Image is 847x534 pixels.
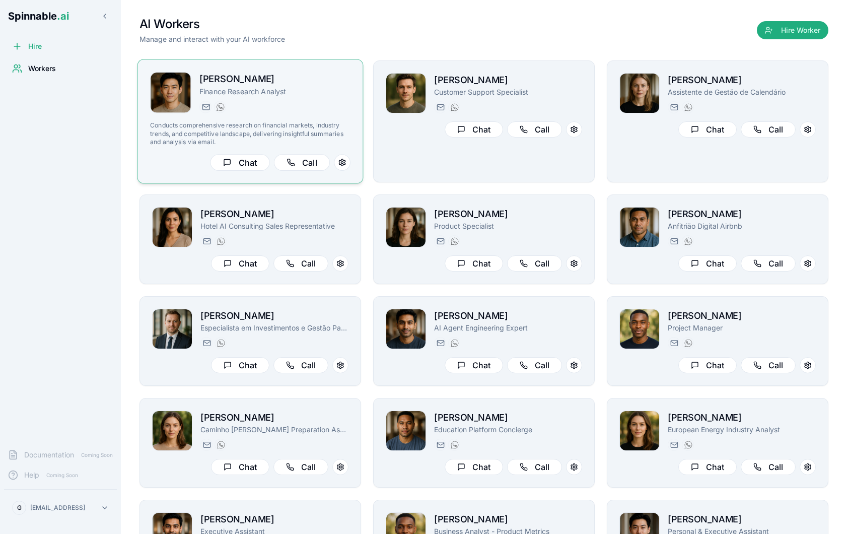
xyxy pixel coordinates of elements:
[386,411,426,450] img: Michael Taufa
[757,26,828,36] a: Hire Worker
[153,208,192,247] img: Rita Mansoor
[507,357,562,373] button: Call
[211,459,269,475] button: Chat
[200,411,348,425] h2: [PERSON_NAME]
[445,255,503,272] button: Chat
[200,323,348,333] p: Especialista em Investimentos e Gestão Patrimonial
[273,459,328,475] button: Call
[434,323,582,333] p: AI Agent Engineering Expert
[200,221,348,231] p: Hotel AI Consulting Sales Representative
[741,459,796,475] button: Call
[211,255,269,272] button: Chat
[199,87,350,97] p: Finance Research Analyst
[668,101,680,113] button: Send email to nina.omar@getspinnable.ai
[78,450,116,460] span: Coming Soon
[678,459,737,475] button: Chat
[620,309,659,349] img: Brian Robinson
[217,237,225,245] img: WhatsApp
[200,235,213,247] button: Send email to rita.mansoor@getspinnable.ai
[434,309,582,323] h2: [PERSON_NAME]
[215,337,227,349] button: WhatsApp
[153,411,192,450] img: Gloria Simon
[151,73,191,113] img: Scott Jung
[153,309,192,349] img: Paul Santos
[451,237,459,245] img: WhatsApp
[741,255,796,272] button: Call
[668,309,816,323] h2: [PERSON_NAME]
[684,339,692,347] img: WhatsApp
[451,339,459,347] img: WhatsApp
[200,425,348,435] p: Caminho [PERSON_NAME] Preparation Assistant
[682,235,694,247] button: WhatsApp
[668,207,816,221] h2: [PERSON_NAME]
[668,87,816,97] p: Assistente de Gestão de Calendário
[215,235,227,247] button: WhatsApp
[434,73,582,87] h2: [PERSON_NAME]
[434,207,582,221] h2: [PERSON_NAME]
[451,441,459,449] img: WhatsApp
[150,121,350,146] p: Conducts comprehensive research on financial markets, industry trends, and competitive landscape,...
[217,103,225,111] img: WhatsApp
[448,101,460,113] button: WhatsApp
[200,512,348,526] h2: [PERSON_NAME]
[273,357,328,373] button: Call
[386,208,426,247] img: Amelia Green
[668,411,816,425] h2: [PERSON_NAME]
[668,73,816,87] h2: [PERSON_NAME]
[200,337,213,349] button: Send email to paul.santos@getspinnable.ai
[199,101,211,113] button: Send email to scott.jung@getspinnable.ai
[620,208,659,247] img: João Vai
[757,21,828,39] button: Hire Worker
[684,237,692,245] img: WhatsApp
[620,74,659,113] img: Nina Omar
[445,121,503,138] button: Chat
[451,103,459,111] img: WhatsApp
[434,87,582,97] p: Customer Support Specialist
[8,498,113,518] button: G[EMAIL_ADDRESS]
[668,512,816,526] h2: [PERSON_NAME]
[274,154,330,171] button: Call
[43,471,81,480] span: Coming Soon
[24,450,74,460] span: Documentation
[434,337,446,349] button: Send email to manuel.mehta@getspinnable.ai
[668,337,680,349] button: Send email to brian.robinson@getspinnable.ai
[210,154,269,171] button: Chat
[434,221,582,231] p: Product Specialist
[678,357,737,373] button: Chat
[386,74,426,113] img: Owen Leroy
[199,72,350,87] h2: [PERSON_NAME]
[217,339,225,347] img: WhatsApp
[741,357,796,373] button: Call
[434,439,446,451] button: Send email to michael.taufa@getspinnable.ai
[28,63,56,74] span: Workers
[215,439,227,451] button: WhatsApp
[200,309,348,323] h2: [PERSON_NAME]
[24,470,39,480] span: Help
[507,121,562,138] button: Call
[445,357,503,373] button: Chat
[434,101,446,113] button: Send email to owen.leroy@getspinnable.ai
[684,441,692,449] img: WhatsApp
[8,10,69,22] span: Spinnable
[668,425,816,435] p: European Energy Industry Analyst
[57,10,69,22] span: .ai
[28,41,42,51] span: Hire
[448,439,460,451] button: WhatsApp
[507,459,562,475] button: Call
[507,255,562,272] button: Call
[448,235,460,247] button: WhatsApp
[211,357,269,373] button: Chat
[682,337,694,349] button: WhatsApp
[445,459,503,475] button: Chat
[214,101,226,113] button: WhatsApp
[678,121,737,138] button: Chat
[434,235,446,247] button: Send email to amelia.green@getspinnable.ai
[678,255,737,272] button: Chat
[682,439,694,451] button: WhatsApp
[668,323,816,333] p: Project Manager
[386,309,426,349] img: Manuel Mehta
[668,221,816,231] p: Anfitrião Digital Airbnb
[434,411,582,425] h2: [PERSON_NAME]
[434,512,582,526] h2: [PERSON_NAME]
[200,439,213,451] button: Send email to gloria.simon@getspinnable.ai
